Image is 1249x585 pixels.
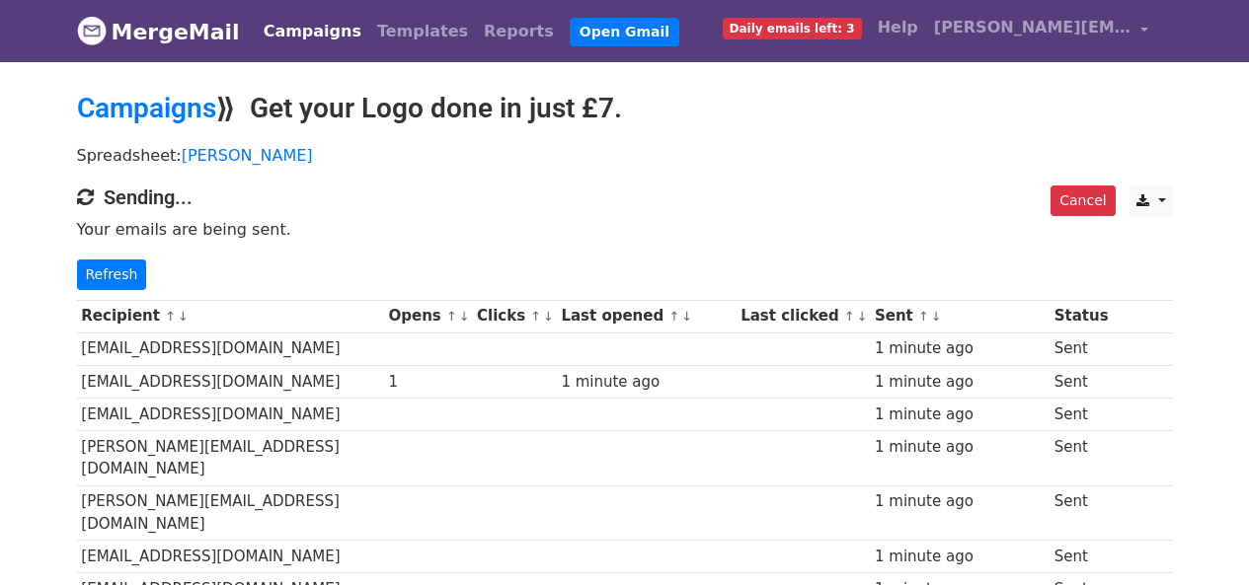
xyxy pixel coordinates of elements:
div: 1 minute ago [561,371,731,394]
a: Cancel [1051,185,1115,216]
td: Sent [1050,485,1113,541]
td: [EMAIL_ADDRESS][DOMAIN_NAME] [77,365,384,398]
h4: Sending... [77,185,1173,209]
a: Reports [476,12,562,51]
th: Sent [870,300,1050,332]
th: Last opened [557,300,737,332]
a: Campaigns [256,12,369,51]
th: Status [1050,300,1113,332]
div: 1 minute ago [875,337,1045,360]
a: Open Gmail [570,18,679,46]
a: Templates [369,12,476,51]
td: Sent [1050,365,1113,398]
a: [PERSON_NAME][EMAIL_ADDRESS][DOMAIN_NAME] [926,8,1157,54]
div: 1 minute ago [875,403,1045,426]
h2: ⟫ Get your Logo done in just £7. [77,92,1173,125]
td: [EMAIL_ADDRESS][DOMAIN_NAME] [77,398,384,430]
th: Recipient [77,300,384,332]
td: [PERSON_NAME][EMAIL_ADDRESS][DOMAIN_NAME] [77,485,384,541]
p: Your emails are being sent. [77,219,1173,240]
th: Clicks [472,300,556,332]
a: Help [870,8,926,47]
div: 1 minute ago [875,546,1045,568]
a: ↑ [530,309,541,324]
img: MergeMail logo [77,16,107,45]
div: 1 minute ago [875,371,1045,394]
th: Last clicked [736,300,870,332]
a: ↓ [857,309,868,324]
a: ↑ [446,309,457,324]
a: Campaigns [77,92,216,124]
a: [PERSON_NAME] [182,146,313,165]
a: ↑ [668,309,679,324]
a: ↓ [681,309,692,324]
td: [PERSON_NAME][EMAIL_ADDRESS][DOMAIN_NAME] [77,430,384,485]
span: Daily emails left: 3 [723,18,862,39]
td: Sent [1050,398,1113,430]
a: Refresh [77,259,147,290]
div: 1 minute ago [875,490,1045,513]
a: MergeMail [77,11,240,52]
a: ↓ [543,309,554,324]
a: ↑ [844,309,855,324]
div: 1 minute ago [875,436,1045,459]
a: ↓ [459,309,470,324]
td: [EMAIL_ADDRESS][DOMAIN_NAME] [77,332,384,365]
a: Daily emails left: 3 [715,8,870,47]
span: [PERSON_NAME][EMAIL_ADDRESS][DOMAIN_NAME] [934,16,1132,39]
a: ↓ [178,309,189,324]
th: Opens [384,300,473,332]
div: 1 [388,371,467,394]
td: Sent [1050,332,1113,365]
a: ↑ [165,309,176,324]
td: Sent [1050,430,1113,485]
a: ↑ [918,309,929,324]
p: Spreadsheet: [77,145,1173,166]
td: Sent [1050,541,1113,573]
td: [EMAIL_ADDRESS][DOMAIN_NAME] [77,541,384,573]
a: ↓ [931,309,942,324]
